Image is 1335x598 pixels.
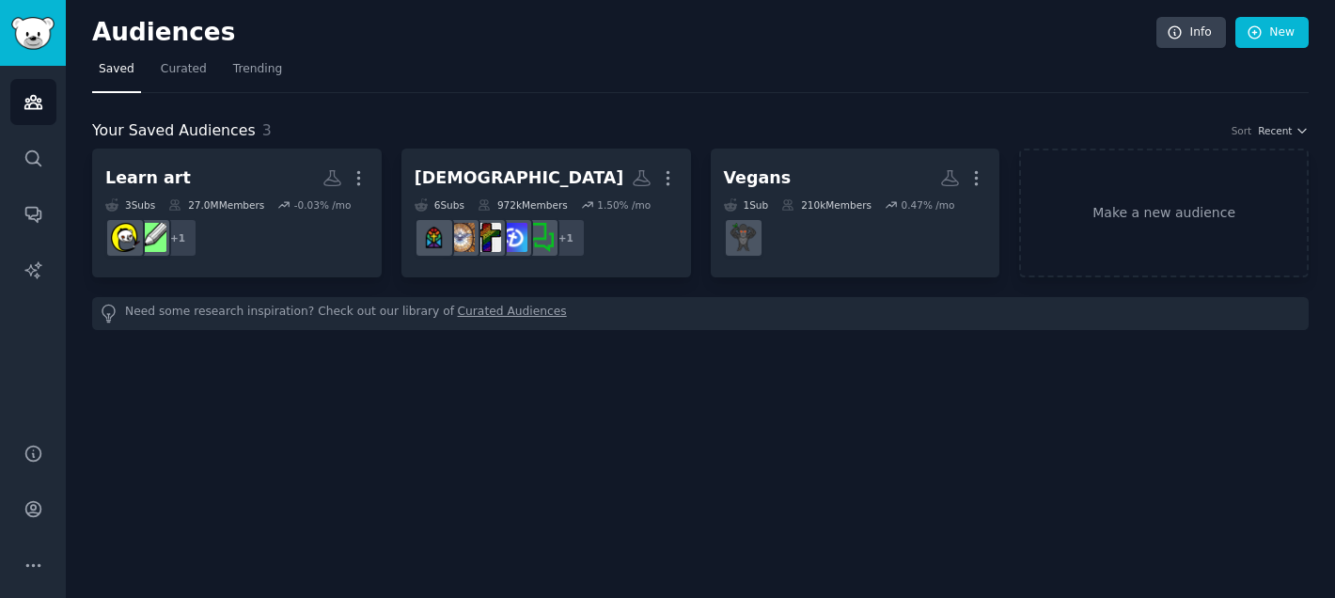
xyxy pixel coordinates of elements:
img: AskAChristian [525,223,554,252]
span: Curated [161,61,207,78]
span: Recent [1258,124,1292,137]
div: 1.50 % /mo [597,198,651,212]
div: 0.47 % /mo [901,198,954,212]
div: Need some research inspiration? Check out our library of [92,297,1309,330]
div: 210k Members [781,198,872,212]
div: Learn art [105,166,191,190]
img: veganfitness [729,223,758,252]
a: Vegans1Sub210kMembers0.47% /moveganfitness [711,149,1000,277]
div: + 1 [546,218,586,258]
a: Make a new audience [1019,149,1309,277]
div: 972k Members [478,198,568,212]
span: 3 [262,121,272,139]
img: ChristianDating [498,223,527,252]
img: OpenChristian [472,223,501,252]
div: 6 Sub s [415,198,464,212]
img: GummySearch logo [11,17,55,50]
button: Recent [1258,124,1309,137]
img: Art [111,223,140,252]
div: 3 Sub s [105,198,155,212]
div: -0.03 % /mo [294,198,352,212]
img: Christianity [419,223,448,252]
span: Saved [99,61,134,78]
div: Vegans [724,166,792,190]
img: Christian [446,223,475,252]
div: 27.0M Members [168,198,264,212]
h2: Audiences [92,18,1156,48]
span: Your Saved Audiences [92,119,256,143]
a: Curated Audiences [458,304,567,323]
div: + 1 [158,218,197,258]
span: Trending [233,61,282,78]
a: [DEMOGRAPHIC_DATA]6Subs972kMembers1.50% /mo+1AskAChristianChristianDatingOpenChristianChristianCh... [401,149,691,277]
a: Curated [154,55,213,93]
div: Sort [1232,124,1252,137]
a: Info [1156,17,1226,49]
a: Trending [227,55,289,93]
a: Saved [92,55,141,93]
div: [DEMOGRAPHIC_DATA] [415,166,624,190]
a: Learn art3Subs27.0MMembers-0.03% /mo+1learntodrawArt [92,149,382,277]
img: learntodraw [137,223,166,252]
a: New [1235,17,1309,49]
div: 1 Sub [724,198,769,212]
